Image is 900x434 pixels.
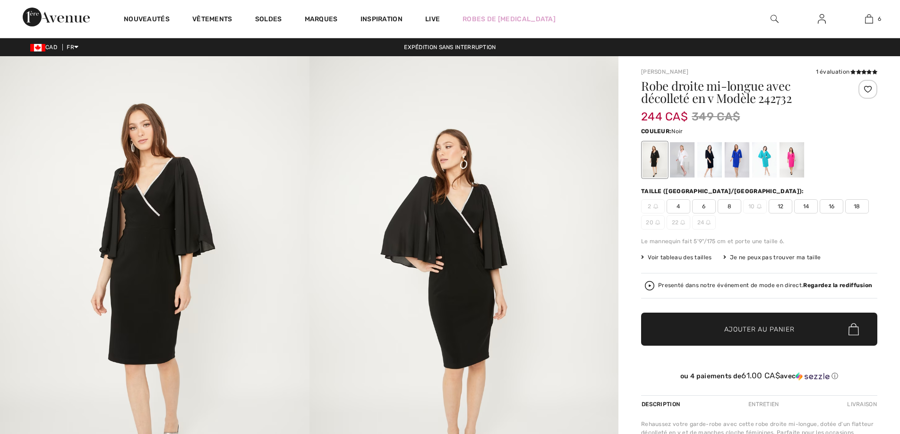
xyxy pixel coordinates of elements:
[671,128,683,135] span: Noir
[840,363,891,387] iframe: Ouvre un widget dans lequel vous pouvez trouver plus d’informations
[718,199,741,213] span: 8
[725,142,749,178] div: Saphir Royal 163
[740,396,787,413] div: Entretien
[723,253,821,262] div: Je ne peux pas trouver ma taille
[23,8,90,26] img: 1ère Avenue
[30,44,61,51] span: CAD
[794,199,818,213] span: 14
[641,101,688,123] span: 244 CA$
[803,282,872,289] strong: Regardez la rediffusion
[845,396,877,413] div: Livraison
[645,281,654,290] img: Regardez la rediffusion
[741,371,780,380] span: 61.00 CA$
[667,215,690,230] span: 22
[658,282,872,289] div: Presenté dans notre événement de mode en direct.
[641,215,665,230] span: 20
[655,220,660,225] img: ring-m.svg
[706,220,711,225] img: ring-m.svg
[192,15,232,25] a: Vêtements
[641,237,877,246] div: Le mannequin fait 5'9"/175 cm et porte une taille 6.
[641,253,712,262] span: Voir tableau des tailles
[641,371,877,381] div: ou 4 paiements de avec
[865,13,873,25] img: Mon panier
[30,44,45,51] img: Canadian Dollar
[667,199,690,213] span: 4
[641,80,838,104] h1: Robe droite mi-longue avec décolleté en v Modèle 242732
[255,15,282,25] a: Soldes
[124,15,170,25] a: Nouveautés
[641,313,877,346] button: Ajouter au panier
[641,371,877,384] div: ou 4 paiements de61.00 CA$avecSezzle Cliquez pour en savoir plus sur Sezzle
[670,142,694,178] div: Vanille 30
[305,15,338,25] a: Marques
[692,215,716,230] span: 24
[641,68,688,75] a: [PERSON_NAME]
[697,142,722,178] div: Bleu Nuit
[641,396,682,413] div: Description
[67,44,78,51] span: FR
[752,142,777,178] div: Ocean blue
[641,199,665,213] span: 2
[425,14,440,24] a: Live
[643,142,667,178] div: Noir
[810,13,833,25] a: Se connecter
[820,199,843,213] span: 16
[816,68,877,76] div: 1 évaluation
[653,204,658,209] img: ring-m.svg
[849,323,859,335] img: Bag.svg
[724,324,795,334] span: Ajouter au panier
[769,199,792,213] span: 12
[878,15,881,23] span: 6
[818,13,826,25] img: Mes infos
[845,199,869,213] span: 18
[757,204,762,209] img: ring-m.svg
[771,13,779,25] img: recherche
[743,199,767,213] span: 10
[463,14,556,24] a: Robes de [MEDICAL_DATA]
[680,220,685,225] img: ring-m.svg
[692,108,740,125] span: 349 CA$
[692,199,716,213] span: 6
[360,15,403,25] span: Inspiration
[641,187,806,196] div: Taille ([GEOGRAPHIC_DATA]/[GEOGRAPHIC_DATA]):
[641,128,671,135] span: Couleur:
[796,372,830,381] img: Sezzle
[780,142,804,178] div: Shocking pink
[846,13,892,25] a: 6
